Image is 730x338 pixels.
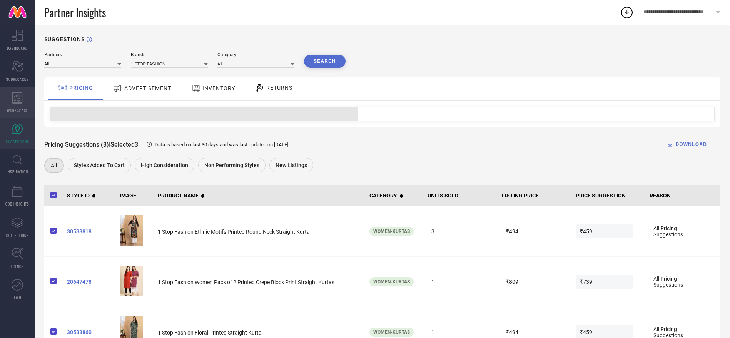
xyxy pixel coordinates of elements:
[646,185,720,206] th: REASON
[6,76,29,82] span: SCORECARDS
[155,142,289,147] span: Data is based on last 30 days and was last updated on [DATE] .
[44,5,106,20] span: Partner Insights
[373,330,410,335] span: Women-Kurtas
[74,162,125,168] span: Styles Added To Cart
[158,279,334,285] span: 1 Stop Fashion Women Pack of 2 Printed Crepe Block Print Straight Kurtas
[7,169,28,174] span: INSPIRATION
[650,221,707,241] span: All Pricing Suggestions
[373,279,410,284] span: Women-Kurtas
[44,36,85,42] h1: SUGGESTIONS
[666,141,707,148] div: DOWNLOAD
[7,45,28,51] span: DASHBOARD
[158,330,262,336] span: 1 Stop Fashion Floral Printed Straight Kurta
[155,185,366,206] th: PRODUCT NAME
[67,228,114,234] a: 30538818
[499,185,573,206] th: LISTING PRICE
[124,85,171,91] span: ADVERTISEMENT
[11,263,24,269] span: TRENDS
[120,215,143,246] img: zDmuUEVC_e080b2b60eaf49129d438f5e6a593f29.jpg
[366,185,425,206] th: CATEGORY
[5,201,29,207] span: CDC INSIGHTS
[276,162,307,168] span: New Listings
[7,107,28,113] span: WORKSPACE
[69,85,93,91] span: PRICING
[576,275,633,289] span: ₹739
[217,52,294,57] div: Category
[51,162,57,169] span: All
[44,52,121,57] div: Partners
[6,233,29,238] span: COLLECTIONS
[576,224,633,238] span: ₹459
[650,272,707,292] span: All Pricing Suggestions
[67,279,114,285] a: 20647478
[141,162,188,168] span: High Consideration
[502,275,560,289] span: ₹809
[620,5,634,19] div: Open download list
[304,55,346,68] button: Search
[64,185,117,206] th: STYLE ID
[656,137,717,152] button: DOWNLOAD
[120,266,143,296] img: 204780c1-3a60-4350-be64-43116e0d70881667806486659StylishWomensCrepeMulticolorStraightKurtaPackof2...
[424,185,498,206] th: UNITS SOLD
[204,162,259,168] span: Non Performing Styles
[131,52,208,57] div: Brands
[158,229,310,235] span: 1 Stop Fashion Ethnic Motifs Printed Round Neck Straight Kurta
[67,329,114,335] a: 30538860
[109,141,110,148] span: |
[202,85,235,91] span: INVENTORY
[428,224,485,238] span: 3
[14,294,21,300] span: FWD
[428,275,485,289] span: 1
[117,185,155,206] th: IMAGE
[502,224,560,238] span: ₹494
[373,229,410,234] span: Women-Kurtas
[6,139,29,144] span: SUGGESTIONS
[44,141,109,148] span: Pricing Suggestions (3)
[266,85,292,91] span: RETURNS
[110,141,138,148] span: Selected 3
[573,185,646,206] th: PRICE SUGGESTION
